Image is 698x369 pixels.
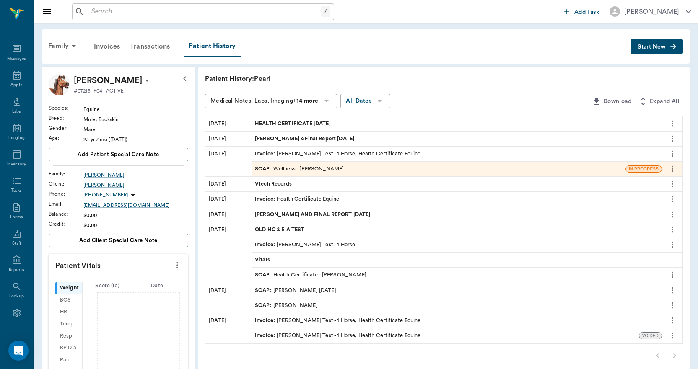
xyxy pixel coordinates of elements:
[9,267,24,273] div: Reports
[74,74,142,87] p: [PERSON_NAME]
[49,114,83,122] div: Breed :
[205,132,252,146] div: [DATE]
[666,207,679,222] button: more
[49,200,83,208] div: Email :
[255,317,420,325] div: [PERSON_NAME] Test - 1 Horse, Health Certificate Equine
[255,150,420,158] div: [PERSON_NAME] Test - 1 Horse, Health Certificate Equine
[255,302,273,310] span: SOAP :
[55,306,82,318] div: HR
[171,258,184,272] button: more
[255,271,273,279] span: SOAP :
[255,241,277,249] span: Invoice :
[11,188,22,194] div: Tasks
[666,162,679,176] button: more
[666,313,679,328] button: more
[255,180,293,188] span: Vtech Records
[83,116,188,123] div: Mule, Buckskin
[78,150,159,159] span: Add patient Special Care Note
[255,195,277,203] span: Invoice :
[635,94,683,109] button: Expand All
[205,147,252,176] div: [DATE]
[39,3,55,20] button: Close drawer
[9,293,24,299] div: Lookup
[79,236,158,245] span: Add client Special Care Note
[666,132,679,146] button: more
[255,195,339,203] div: Health Certificate Equine
[55,294,82,306] div: BCS
[49,254,188,275] p: Patient Vitals
[74,87,124,95] p: #07213_P04 - ACTIVE
[205,177,252,191] div: [DATE]
[666,116,679,131] button: more
[205,74,457,84] p: Patient History: Pearl
[184,36,241,57] a: Patient History
[321,6,330,17] div: /
[255,256,272,264] span: Vitals
[132,282,182,290] div: Date
[83,126,188,133] div: Mare
[205,116,252,131] div: [DATE]
[588,94,635,109] button: Download
[49,180,83,188] div: Client :
[255,317,277,325] span: Invoice :
[666,192,679,206] button: more
[83,282,132,290] div: Score ( lb )
[7,56,26,62] div: Messages
[255,165,273,173] span: SOAP :
[205,192,252,206] div: [DATE]
[12,240,21,247] div: Staff
[12,108,21,115] div: Labs
[255,286,336,294] div: [PERSON_NAME] [DATE]
[88,6,321,18] input: Search
[49,124,83,132] div: Gender :
[49,210,83,218] div: Balance :
[55,330,82,342] div: Resp
[626,166,662,172] span: IN PROGRESS
[49,134,83,142] div: Age :
[255,226,306,234] span: OLD HC & EIA TEST
[624,7,679,17] div: [PERSON_NAME]
[631,39,683,54] button: Start New
[340,94,390,108] button: All Dates
[49,148,188,161] button: Add patient Special Care Note
[49,74,70,95] img: Profile Image
[293,98,318,104] b: +14 more
[205,222,252,283] div: [DATE]
[205,283,252,313] div: [DATE]
[83,181,188,189] a: [PERSON_NAME]
[7,161,26,168] div: Inventory
[255,271,366,279] div: Health Certificate - [PERSON_NAME]
[255,165,344,173] div: Wellness - [PERSON_NAME]
[83,201,188,209] div: [EMAIL_ADDRESS][DOMAIN_NAME]
[43,36,84,56] div: Family
[666,177,679,191] button: more
[83,191,128,199] p: [PHONE_NUMBER]
[666,237,679,252] button: more
[49,234,188,247] button: Add client Special Care Note
[255,120,332,128] span: HEALTH CERTIFICATE [DATE]
[83,136,188,143] div: 23 yr 7 mo ([DATE])
[666,328,679,343] button: more
[8,341,29,361] div: Open Intercom Messenger
[83,106,188,113] div: Equine
[83,171,188,179] a: [PERSON_NAME]
[255,150,277,158] span: Invoice :
[10,214,23,220] div: Forms
[255,211,372,219] span: [PERSON_NAME] AND FINAL REPORT [DATE]
[8,135,25,141] div: Imaging
[666,268,679,282] button: more
[639,333,662,339] span: VOIDED
[125,36,175,57] a: Transactions
[666,298,679,312] button: more
[49,220,83,228] div: Credit :
[255,302,318,310] div: [PERSON_NAME]
[603,4,698,19] button: [PERSON_NAME]
[89,36,125,57] a: Invoices
[255,241,355,249] div: [PERSON_NAME] Test - 1 Horse
[255,286,273,294] span: SOAP :
[205,313,252,343] div: [DATE]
